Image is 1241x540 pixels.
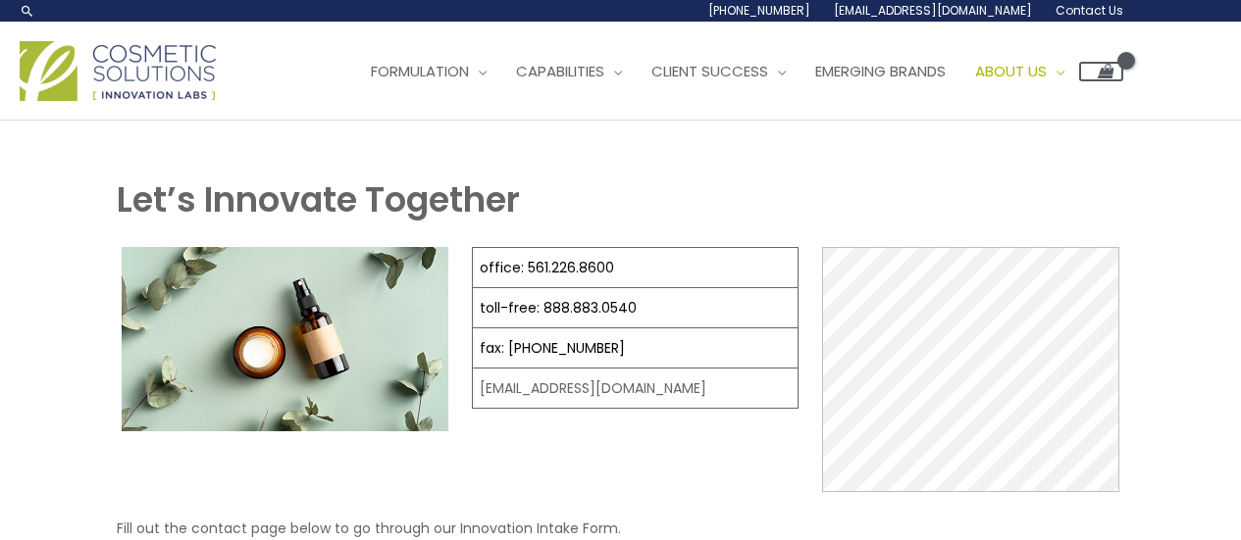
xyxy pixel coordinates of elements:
a: office: 561.226.8600 [480,258,614,277]
span: Formulation [371,61,469,81]
a: toll-free: 888.883.0540 [480,298,637,318]
img: Cosmetic Solutions Logo [20,41,216,101]
a: Capabilities [501,42,637,101]
a: Search icon link [20,3,35,19]
span: [PHONE_NUMBER] [708,2,810,19]
span: [EMAIL_ADDRESS][DOMAIN_NAME] [834,2,1032,19]
a: View Shopping Cart, empty [1079,62,1123,81]
a: About Us [960,42,1079,101]
span: Contact Us [1056,2,1123,19]
span: About Us [975,61,1047,81]
strong: Let’s Innovate Together [117,175,520,223]
td: [EMAIL_ADDRESS][DOMAIN_NAME] [473,368,799,409]
a: Emerging Brands [801,42,960,101]
span: Emerging Brands [815,61,946,81]
img: Contact page image for private label skincare manufacturer Cosmetic solutions shows a skin care b... [122,247,448,431]
span: Capabilities [516,61,604,81]
nav: Site Navigation [341,42,1123,101]
a: Client Success [637,42,801,101]
a: Formulation [356,42,501,101]
span: Client Success [651,61,768,81]
a: fax: [PHONE_NUMBER] [480,338,625,358]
